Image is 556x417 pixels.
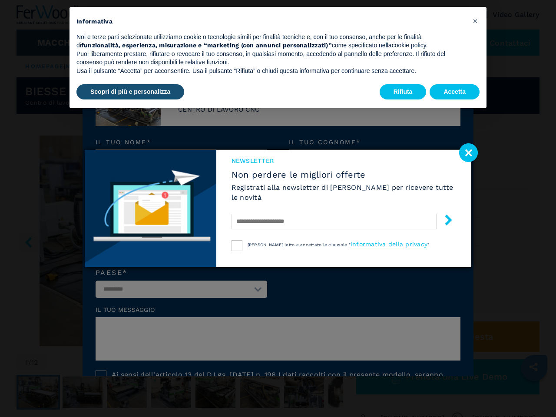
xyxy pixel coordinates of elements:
h2: Informativa [76,17,466,26]
a: cookie policy [392,42,426,49]
strong: funzionalità, esperienza, misurazione e “marketing (con annunci personalizzati)” [81,42,332,49]
p: Noi e terze parti selezionate utilizziamo cookie o tecnologie simili per finalità tecniche e, con... [76,33,466,50]
p: Puoi liberamente prestare, rifiutare o revocare il tuo consenso, in qualsiasi momento, accedendo ... [76,50,466,67]
span: × [473,16,478,26]
img: Newsletter image [85,150,216,267]
h6: Registrati alla newsletter di [PERSON_NAME] per ricevere tutte le novità [232,182,456,202]
span: [PERSON_NAME] letto e accettato le clausole " [248,242,351,247]
span: NEWSLETTER [232,156,456,165]
button: Chiudi questa informativa [468,14,482,28]
button: Scopri di più e personalizza [76,84,184,100]
span: Non perdere le migliori offerte [232,169,456,180]
p: Usa il pulsante “Accetta” per acconsentire. Usa il pulsante “Rifiuta” o chiudi questa informativa... [76,67,466,76]
a: informativa della privacy [351,241,427,248]
button: submit-button [434,211,454,232]
button: Accetta [430,84,480,100]
span: " [427,242,429,247]
button: Rifiuta [380,84,427,100]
